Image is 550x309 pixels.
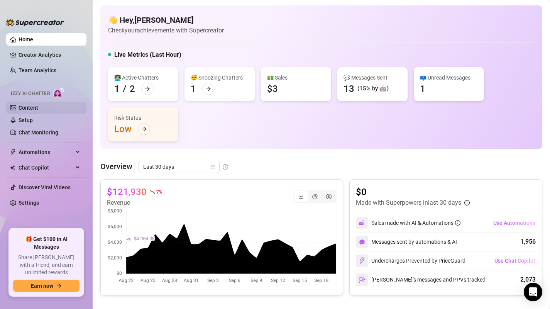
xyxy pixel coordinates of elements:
span: Use Automations [493,220,535,226]
div: Undercharges Prevented by PriceGuard [356,255,465,267]
span: 7 % [156,188,162,195]
a: Discover Viral Videos [19,184,71,190]
span: arrow-right [141,126,147,132]
span: Chat Copilot [19,161,73,174]
a: Team Analytics [19,67,56,73]
img: svg%3e [359,276,366,283]
span: info-circle [464,200,470,205]
button: Earn nowarrow-right [13,280,80,292]
a: Content [19,105,38,111]
img: svg%3e [359,257,366,264]
span: 🎁 Get $100 in AI Messages [13,236,80,251]
img: AI Chatter [53,87,65,98]
a: Home [19,36,33,42]
div: 1,956 [520,237,536,246]
div: 👩‍💻 Active Chatters [114,73,172,82]
div: 2,073 [520,275,536,284]
span: Last 30 days [143,161,215,173]
div: 😴 Snoozing Chatters [191,73,249,82]
span: pie-chart [312,194,318,199]
span: Share [PERSON_NAME] with a friend, and earn unlimited rewards [13,254,80,277]
div: $3 [267,83,278,95]
article: $121,930 [107,186,147,198]
div: 💬 Messages Sent [344,73,401,82]
div: Messages sent by automations & AI [356,236,457,248]
h5: Live Metrics (Last Hour) [114,50,181,59]
span: arrow-right [206,86,211,92]
div: 1 [191,83,196,95]
a: Chat Monitoring [19,129,58,136]
div: 📪 Unread Messages [420,73,478,82]
span: thunderbolt [10,149,16,155]
div: 💵 Sales [267,73,325,82]
span: info-circle [223,164,228,170]
div: segmented control [293,190,337,203]
a: Setup [19,117,33,123]
img: Chat Copilot [10,165,15,170]
span: arrow-right [145,86,150,92]
div: (15% by 🤖) [357,84,389,93]
div: Open Intercom Messenger [524,283,542,301]
article: $0 [356,186,470,198]
div: 13 [344,83,354,95]
h4: 👋 Hey, [PERSON_NAME] [108,15,224,25]
button: Use Chat Copilot [494,255,536,267]
span: Earn now [31,283,53,289]
span: fall [150,189,155,195]
span: Automations [19,146,73,158]
span: calendar [211,165,215,169]
div: Risk Status [114,114,172,122]
span: Izzy AI Chatter [11,90,50,97]
span: info-circle [455,220,460,226]
img: svg%3e [359,239,365,245]
img: svg%3e [359,219,366,226]
div: Sales made with AI & Automations [371,219,460,227]
article: Check your achievements with Supercreator [108,25,224,35]
img: logo-BBDzfeDw.svg [6,19,64,26]
article: Revenue [107,198,162,207]
button: Use Automations [493,217,536,229]
span: line-chart [298,194,304,199]
span: arrow-right [56,283,62,289]
span: dollar-circle [326,194,332,199]
div: 2 [130,83,135,95]
a: Settings [19,200,39,206]
span: Use Chat Copilot [494,258,535,264]
div: [PERSON_NAME]’s messages and PPVs tracked [356,273,486,286]
article: Made with Superpowers in last 30 days [356,198,461,207]
div: 1 [420,83,425,95]
a: Creator Analytics [19,49,80,61]
div: 1 [114,83,120,95]
article: Overview [100,161,132,172]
